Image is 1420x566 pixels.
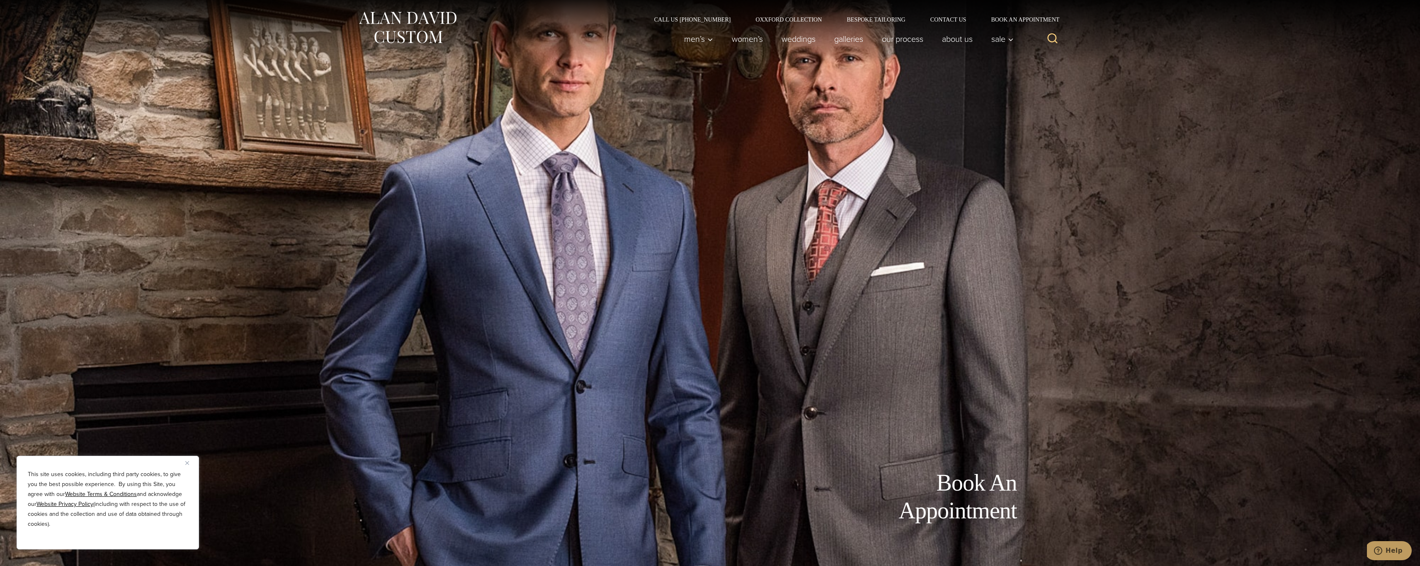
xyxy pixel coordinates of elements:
[830,469,1017,525] h1: Book An Appointment
[1043,29,1063,49] button: View Search Form
[982,31,1018,47] button: Sale sub menu toggle
[1367,541,1412,562] iframe: Opens a widget where you can chat to one of our agents
[36,500,93,508] a: Website Privacy Policy
[743,17,834,22] a: Oxxford Collection
[772,31,825,47] a: weddings
[642,17,1063,22] nav: Secondary Navigation
[825,31,872,47] a: Galleries
[722,31,772,47] a: Women’s
[642,17,743,22] a: Call Us [PHONE_NUMBER]
[185,461,189,465] img: Close
[978,17,1062,22] a: Book an Appointment
[185,458,195,468] button: Close
[28,469,188,529] p: This site uses cookies, including third party cookies, to give you the best possible experience. ...
[872,31,932,47] a: Our Process
[65,490,137,498] a: Website Terms & Conditions
[358,9,457,46] img: Alan David Custom
[834,17,918,22] a: Bespoke Tailoring
[675,31,1018,47] nav: Primary Navigation
[932,31,982,47] a: About Us
[675,31,722,47] button: Men’s sub menu toggle
[918,17,979,22] a: Contact Us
